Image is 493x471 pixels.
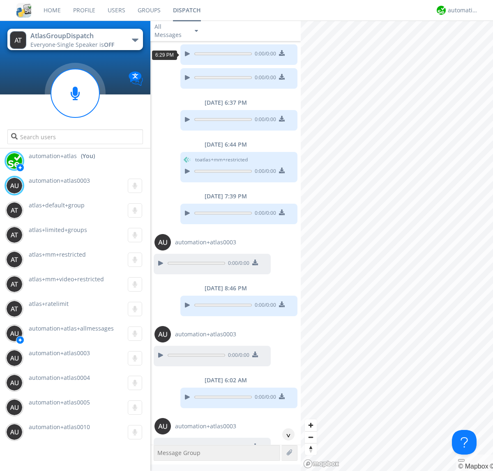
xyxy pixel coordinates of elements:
img: 373638.png [10,31,26,49]
span: automation+atlas0004 [29,374,90,381]
img: download media button [252,443,258,449]
span: 0:00 / 0:00 [252,393,276,402]
img: download media button [279,116,285,122]
span: 0:00 / 0:00 [252,168,276,177]
a: Mapbox logo [303,459,339,469]
div: AtlasGroupDispatch [30,31,123,41]
img: 373638.png [6,350,23,366]
img: 373638.png [6,177,23,194]
span: 0:00 / 0:00 [252,50,276,59]
img: 373638.png [6,202,23,218]
button: Reset bearing to north [305,443,317,455]
span: Zoom out [305,432,317,443]
div: Everyone · [30,41,123,49]
span: 0:00 / 0:00 [225,260,249,269]
span: 0:00 / 0:00 [225,352,249,361]
input: Search users [7,129,143,144]
span: automation+atlas0003 [29,177,90,184]
div: [DATE] 7:39 PM [150,192,301,200]
span: automation+atlas0003 [175,330,236,338]
span: atlas+limited+groups [29,226,87,234]
span: automation+atlas0003 [29,349,90,357]
img: d2d01cd9b4174d08988066c6d424eccd [6,153,23,169]
div: [DATE] 6:02 AM [150,376,301,384]
img: Translation enabled [129,71,143,86]
span: atlas+ratelimit [29,300,69,308]
img: 373638.png [154,234,171,250]
img: 373638.png [6,276,23,292]
button: Toggle attribution [458,459,465,462]
span: 6:29 PM [155,52,174,58]
span: 0:00 / 0:00 [252,301,276,310]
img: 373638.png [6,325,23,342]
span: 0:00 / 0:00 [252,116,276,125]
button: Zoom out [305,431,317,443]
span: automation+atlas0005 [29,398,90,406]
img: 373638.png [6,301,23,317]
span: automation+atlas0003 [175,238,236,246]
a: Mapbox [458,463,488,470]
span: Reset bearing to north [305,443,317,455]
div: [DATE] 6:37 PM [150,99,301,107]
div: (You) [81,152,95,160]
span: OFF [104,41,114,48]
img: d2d01cd9b4174d08988066c6d424eccd [437,6,446,15]
span: atlas+mm+restricted [29,250,86,258]
div: All Messages [154,23,187,39]
div: ^ [282,428,295,441]
iframe: Toggle Customer Support [452,430,477,455]
img: 373638.png [154,418,171,434]
img: download media button [252,260,258,265]
span: automation+atlas+allmessages [29,324,114,332]
span: atlas+mm+video+restricted [29,275,104,283]
span: automation+atlas0003 [175,422,236,430]
span: 0:00 / 0:00 [225,443,249,453]
button: Zoom in [305,419,317,431]
div: automation+atlas [448,6,479,14]
span: automation+atlas0010 [29,423,90,431]
img: 373638.png [154,326,171,342]
img: 373638.png [6,424,23,440]
img: caret-down-sm.svg [195,30,198,32]
div: [DATE] 8:46 PM [150,284,301,292]
img: 373638.png [6,227,23,243]
span: Single Speaker is [57,41,114,48]
span: atlas+default+group [29,201,85,209]
img: 373638.png [6,251,23,268]
span: 0:00 / 0:00 [252,209,276,218]
img: download media button [279,74,285,80]
img: download media button [252,352,258,357]
img: download media button [279,301,285,307]
img: download media button [279,393,285,399]
img: cddb5a64eb264b2086981ab96f4c1ba7 [16,3,31,18]
div: [DATE] 6:44 PM [150,140,301,149]
img: 373638.png [6,375,23,391]
img: download media button [279,50,285,56]
span: to atlas+mm+restricted [195,156,248,163]
span: 0:00 / 0:00 [252,74,276,83]
img: download media button [279,209,285,215]
img: 373638.png [6,399,23,416]
span: automation+atlas [29,152,77,160]
img: download media button [279,168,285,173]
button: AtlasGroupDispatchEveryone·Single Speaker isOFF [7,29,143,50]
